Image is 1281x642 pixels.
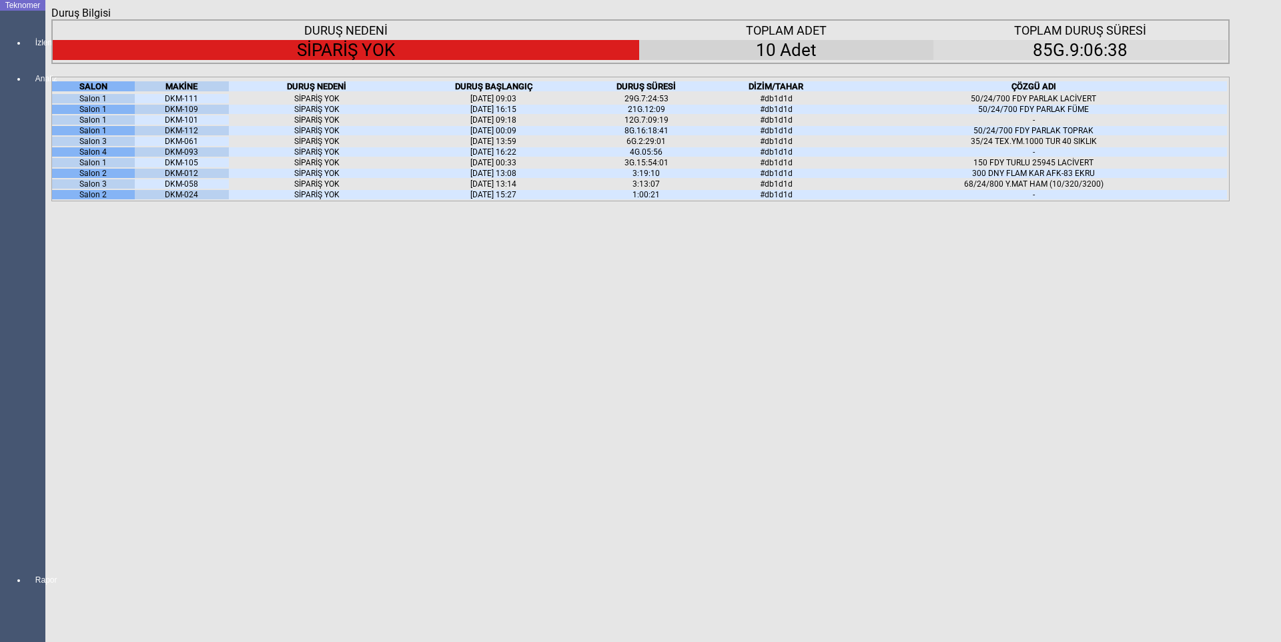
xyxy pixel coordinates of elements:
div: #db1d1d [711,137,841,146]
div: DKM-111 [135,94,229,103]
div: [DATE] 13:59 [405,137,582,146]
div: DKM-105 [135,158,229,167]
div: 4G.05:56 [582,147,711,157]
div: 10 Adet [639,40,933,60]
div: 150 FDY TURLU 25945 LACİVERT [841,158,1227,167]
div: 29G.7:24:53 [582,94,711,103]
div: MAKİNE [135,81,229,91]
div: [DATE] 09:18 [405,115,582,125]
div: DKM-101 [135,115,229,125]
div: DKM-061 [135,137,229,146]
div: [DATE] 15:27 [405,190,582,199]
div: 21G.12:09 [582,105,711,114]
div: DKM-024 [135,190,229,199]
div: 50/24/700 FDY PARLAK FÜME [841,105,1227,114]
div: Salon 3 [52,137,135,146]
div: SİPARİŞ YOK [229,126,406,135]
div: Salon 2 [52,190,135,199]
div: TOPLAM DURUŞ SÜRESİ [933,23,1228,37]
div: Salon 4 [52,147,135,157]
div: DKM-093 [135,147,229,157]
div: DKM-012 [135,169,229,178]
div: SİPARİŞ YOK [53,40,639,60]
div: DKM-109 [135,105,229,114]
div: #db1d1d [711,147,841,157]
div: Salon 3 [52,179,135,189]
div: Salon 1 [52,126,135,135]
div: - [841,115,1227,125]
div: - [841,190,1227,199]
div: SİPARİŞ YOK [229,137,406,146]
div: SİPARİŞ YOK [229,179,406,189]
div: #db1d1d [711,158,841,167]
div: SİPARİŞ YOK [229,190,406,199]
div: [DATE] 00:09 [405,126,582,135]
div: DKM-112 [135,126,229,135]
div: Salon 1 [52,115,135,125]
div: [DATE] 13:14 [405,179,582,189]
div: TOPLAM ADET [639,23,933,37]
div: ÇÖZGÜ ADI [841,81,1227,91]
div: SİPARİŞ YOK [229,147,406,157]
div: Salon 1 [52,105,135,114]
div: SİPARİŞ YOK [229,169,406,178]
div: SİPARİŞ YOK [229,94,406,103]
div: [DATE] 16:22 [405,147,582,157]
div: 68/24/800 Y.MAT HAM (10/320/3200) [841,179,1227,189]
div: 1:00:21 [582,190,711,199]
div: 12G.7:09:19 [582,115,711,125]
div: DURUŞ SÜRESİ [582,81,711,91]
div: SALON [52,81,135,91]
div: #db1d1d [711,126,841,135]
div: #db1d1d [711,179,841,189]
div: [DATE] 09:03 [405,94,582,103]
div: SİPARİŞ YOK [229,105,406,114]
div: 3G.15:54:01 [582,158,711,167]
div: #db1d1d [711,169,841,178]
div: 50/24/700 FDY PARLAK TOPRAK [841,126,1227,135]
div: Salon 2 [52,169,135,178]
div: 85G.9:06:38 [933,40,1228,60]
div: 35/24 TEX.YM.1000 TUR 40 SIKLIK [841,137,1227,146]
div: #db1d1d [711,94,841,103]
div: DKM-058 [135,179,229,189]
div: #db1d1d [711,190,841,199]
div: [DATE] 00:33 [405,158,582,167]
div: DİZİM/TAHAR [711,81,841,91]
div: Salon 1 [52,158,135,167]
div: 6G.2:29:01 [582,137,711,146]
div: 300 DNY FLAM KAR AFK-83 EKRU [841,169,1227,178]
div: SİPARİŞ YOK [229,115,406,125]
div: 50/24/700 FDY PARLAK LACİVERT [841,94,1227,103]
div: 3:13:07 [582,179,711,189]
div: 3:19:10 [582,169,711,178]
div: 8G.16:18:41 [582,126,711,135]
div: DURUŞ NEDENİ [53,23,639,37]
div: DURUŞ NEDENİ [229,81,406,91]
div: Duruş Bilgisi [51,7,117,19]
div: [DATE] 16:15 [405,105,582,114]
div: - [841,147,1227,157]
div: [DATE] 13:08 [405,169,582,178]
div: #db1d1d [711,105,841,114]
div: SİPARİŞ YOK [229,158,406,167]
div: DURUŞ BAŞLANGIÇ [405,81,582,91]
div: #db1d1d [711,115,841,125]
div: Salon 1 [52,94,135,103]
